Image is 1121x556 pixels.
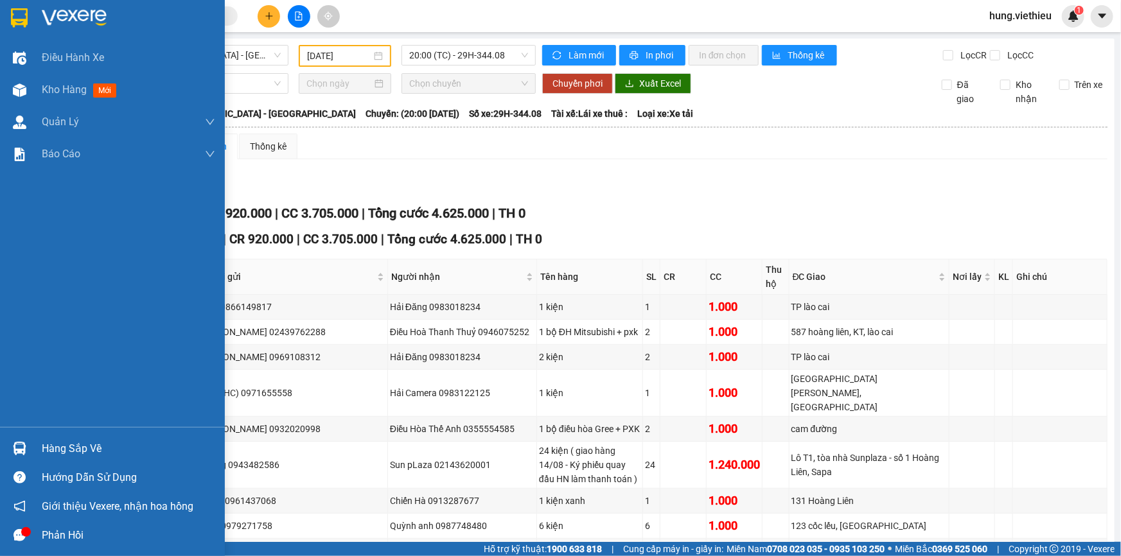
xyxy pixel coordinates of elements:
[763,259,789,295] th: Thu hộ
[390,325,534,339] div: Điều Hoà Thanh Thuỷ 0946075252
[281,205,358,221] span: CC 3.705.000
[42,146,80,162] span: Báo cáo
[709,456,760,474] div: 1.240.000
[199,300,385,314] div: Thủy 0866149817
[42,49,104,65] span: Điều hành xe
[199,422,385,436] div: [PERSON_NAME] 0932020998
[709,348,760,366] div: 1.000
[13,442,26,455] img: warehouse-icon
[689,45,759,65] button: In đơn chọn
[391,270,524,284] span: Người nhận
[509,232,513,247] span: |
[551,107,628,121] span: Tài xế: Lái xe thuê :
[791,494,947,508] div: 131 Hoàng Liên
[13,148,26,161] img: solution-icon
[1077,6,1081,15] span: 1
[42,83,87,96] span: Kho hàng
[390,519,534,533] div: Quỳnh anh 0987748480
[539,325,640,339] div: 1 bộ ĐH Mitsubishi + pxk
[199,458,385,472] div: Vương 0943482586
[381,232,384,247] span: |
[539,300,640,314] div: 1 kiện
[791,325,947,339] div: 587 hoàng liên, KT, lào cai
[895,542,987,556] span: Miền Bắc
[612,542,613,556] span: |
[979,8,1062,24] span: hung.viethieu
[793,270,936,284] span: ĐC Giao
[205,117,215,127] span: down
[547,544,602,554] strong: 1900 633 818
[42,114,79,130] span: Quản Lý
[13,83,26,97] img: warehouse-icon
[13,51,26,65] img: warehouse-icon
[499,205,525,221] span: TH 0
[625,79,634,89] span: download
[539,519,640,533] div: 6 kiện
[199,519,385,533] div: Luân 0979271758
[288,5,310,28] button: file-add
[569,48,606,62] span: Làm mới
[362,205,365,221] span: |
[1075,6,1084,15] sup: 1
[645,519,658,533] div: 6
[552,51,563,61] span: sync
[1011,78,1049,106] span: Kho nhận
[409,46,528,65] span: 20:00 (TC) - 29H-344.08
[709,323,760,341] div: 1.000
[42,498,193,514] span: Giới thiệu Vexere, nhận hoa hồng
[645,325,658,339] div: 2
[13,529,26,541] span: message
[294,12,303,21] span: file-add
[539,444,640,486] div: 24 kiện ( giao hàng 14/08 - Ký phiếu quay đầu HN làm thanh toán )
[303,232,378,247] span: CC 3.705.000
[709,517,760,535] div: 1.000
[317,5,340,28] button: aim
[539,386,640,400] div: 1 kiện
[660,259,707,295] th: CR
[206,205,272,221] span: CR 920.000
[1050,544,1059,553] span: copyright
[645,386,658,400] div: 1
[623,542,723,556] span: Cung cấp máy in - giấy in:
[484,542,602,556] span: Hỗ trợ kỹ thuật:
[11,8,28,28] img: logo-vxr
[42,468,215,487] div: Hướng dẫn sử dụng
[250,139,287,153] div: Thống kê
[13,471,26,483] span: question-circle
[646,48,675,62] span: In phơi
[791,451,947,479] div: Lô T1, tòa nhà Sunplaza - số 1 Hoàng Liên, Sapa
[539,422,640,436] div: 1 bộ điều hòa Gree + PXK
[205,149,215,159] span: down
[199,350,385,364] div: [PERSON_NAME] 0969108312
[995,259,1013,295] th: KL
[1091,5,1113,28] button: caret-down
[1070,78,1108,92] span: Trên xe
[390,386,534,400] div: Hải Camera 0983122125
[639,76,681,91] span: Xuất Excel
[762,45,837,65] button: bar-chartThống kê
[997,542,999,556] span: |
[1013,259,1108,295] th: Ghi chú
[409,74,528,93] span: Chọn chuyến
[645,350,658,364] div: 2
[709,384,760,402] div: 1.000
[366,107,459,121] span: Chuyến: (20:00 [DATE])
[953,270,982,284] span: Nơi lấy
[767,544,885,554] strong: 0708 023 035 - 0935 103 250
[368,205,489,221] span: Tổng cước 4.625.000
[539,350,640,364] div: 2 kiện
[387,232,506,247] span: Tổng cước 4.625.000
[390,350,534,364] div: Hải Đăng 0983018234
[727,542,885,556] span: Miền Nam
[199,494,385,508] div: Thuật 0961437068
[390,494,534,508] div: Chiến Hà 0913287677
[390,300,534,314] div: Hải Đăng 0983018234
[200,270,375,284] span: Người gửi
[13,500,26,512] span: notification
[791,372,947,414] div: [GEOGRAPHIC_DATA][PERSON_NAME], [GEOGRAPHIC_DATA]
[707,259,763,295] th: CC
[645,458,658,472] div: 24
[1068,10,1079,22] img: icon-new-feature
[469,107,542,121] span: Số xe: 29H-344.08
[791,300,947,314] div: TP lào cai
